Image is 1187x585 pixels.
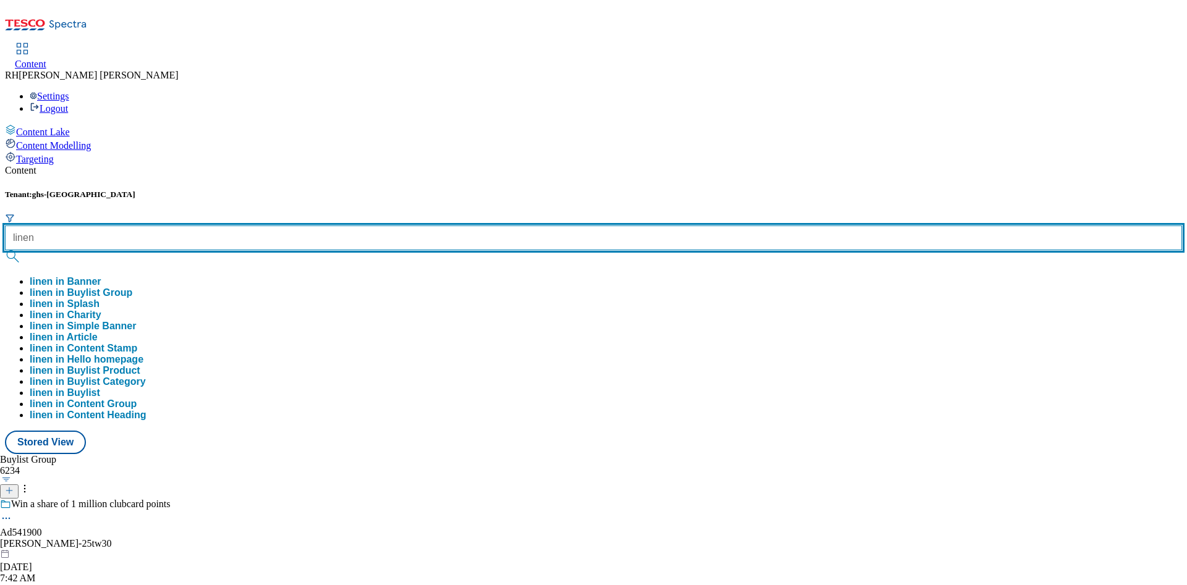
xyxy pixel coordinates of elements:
span: Content Modelling [16,140,91,151]
a: Logout [30,103,68,114]
div: linen in [30,387,100,398]
span: RH [5,70,19,80]
button: linen in Hello homepage [30,354,143,365]
div: linen in [30,309,101,321]
button: linen in Content Stamp [30,343,137,354]
div: linen in [30,332,98,343]
h5: Tenant: [5,190,1182,200]
span: Buylist [67,387,100,398]
a: Settings [30,91,69,101]
span: Charity [67,309,101,320]
span: Content Lake [16,127,70,137]
button: linen in Content Group [30,398,137,410]
div: linen in [30,376,146,387]
button: linen in Simple Banner [30,321,136,332]
input: Search [5,225,1182,250]
svg: Search Filters [5,213,15,223]
button: linen in Buylist [30,387,100,398]
span: Article [67,332,98,342]
button: linen in Buylist Group [30,287,132,298]
button: Stored View [5,431,86,454]
span: Content [15,59,46,69]
button: linen in Content Heading [30,410,146,421]
span: ghs-[GEOGRAPHIC_DATA] [32,190,135,199]
a: Content Modelling [5,138,1182,151]
div: Content [5,165,1182,176]
a: Content Lake [5,124,1182,138]
button: linen in Splash [30,298,100,309]
button: linen in Charity [30,309,101,321]
button: linen in Buylist Product [30,365,140,376]
button: linen in Banner [30,276,101,287]
button: linen in Buylist Category [30,376,146,387]
a: Targeting [5,151,1182,165]
span: Targeting [16,154,54,164]
span: Buylist Category [67,376,145,387]
div: Win a share of 1 million clubcard points [11,499,171,510]
div: linen in [30,365,140,376]
span: Buylist Product [67,365,140,376]
button: linen in Article [30,332,98,343]
a: Content [15,44,46,70]
span: [PERSON_NAME] [PERSON_NAME] [19,70,178,80]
